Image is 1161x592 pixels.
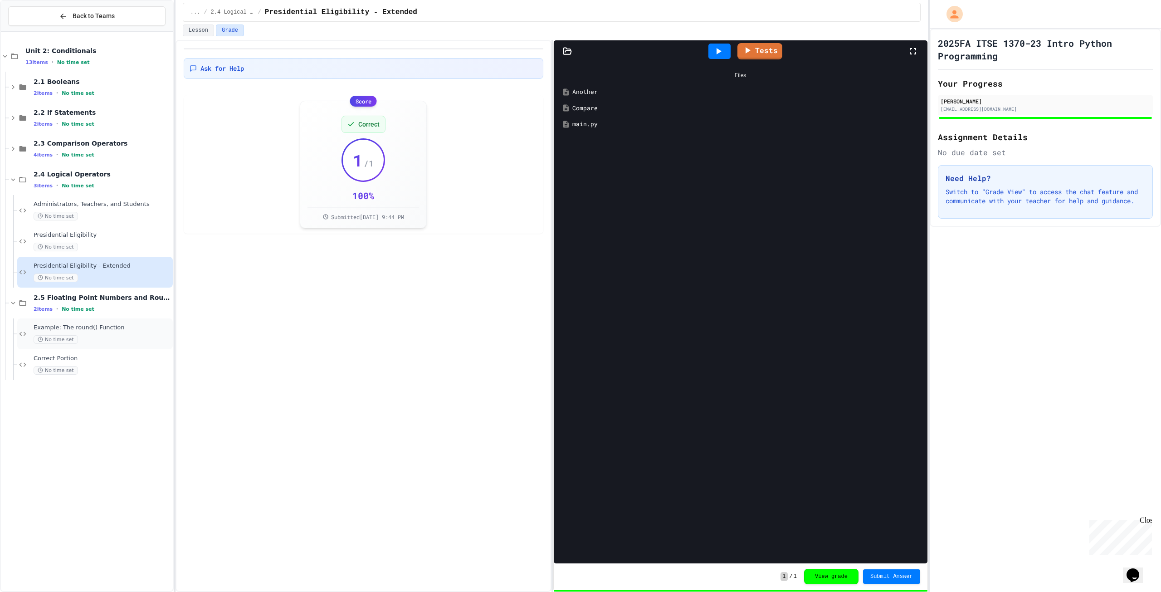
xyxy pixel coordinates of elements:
[364,157,374,170] span: / 1
[34,324,171,332] span: Example: The round() Function
[52,59,54,66] span: •
[62,183,94,189] span: No time set
[56,151,58,158] span: •
[350,96,377,107] div: Score
[34,335,78,344] span: No time set
[8,6,166,26] button: Back to Teams
[34,121,53,127] span: 2 items
[211,9,254,16] span: 2.4 Logical Operators
[34,274,78,282] span: No time set
[62,306,94,312] span: No time set
[56,120,58,127] span: •
[200,64,244,73] span: Ask for Help
[353,151,363,169] span: 1
[794,573,797,580] span: 1
[34,90,53,96] span: 2 items
[34,201,171,208] span: Administrators, Teachers, and Students
[34,139,171,147] span: 2.3 Comparison Operators
[258,9,261,16] span: /
[34,108,171,117] span: 2.2 If Statements
[73,11,115,21] span: Back to Teams
[34,294,171,302] span: 2.5 Floating Point Numbers and Rounding
[1086,516,1152,555] iframe: chat widget
[56,305,58,313] span: •
[558,67,923,84] div: Files
[34,170,171,178] span: 2.4 Logical Operators
[34,355,171,362] span: Correct Portion
[183,24,214,36] button: Lesson
[938,131,1153,143] h2: Assignment Details
[572,88,922,97] div: Another
[938,147,1153,158] div: No due date set
[331,213,404,220] span: Submitted [DATE] 9:44 PM
[946,173,1145,184] h3: Need Help?
[216,24,244,36] button: Grade
[204,9,207,16] span: /
[57,59,90,65] span: No time set
[781,572,787,581] span: 1
[572,120,922,129] div: main.py
[56,89,58,97] span: •
[34,78,171,86] span: 2.1 Booleans
[34,231,171,239] span: Presidential Eligibility
[34,262,171,270] span: Presidential Eligibility - Extended
[737,43,782,59] a: Tests
[870,573,913,580] span: Submit Answer
[62,121,94,127] span: No time set
[34,306,53,312] span: 2 items
[62,152,94,158] span: No time set
[4,4,63,58] div: Chat with us now!Close
[190,9,200,16] span: ...
[34,366,78,375] span: No time set
[34,243,78,251] span: No time set
[25,47,171,55] span: Unit 2: Conditionals
[941,106,1150,113] div: [EMAIL_ADDRESS][DOMAIN_NAME]
[937,4,965,24] div: My Account
[1123,556,1152,583] iframe: chat widget
[352,189,374,202] div: 100 %
[941,97,1150,105] div: [PERSON_NAME]
[863,569,920,584] button: Submit Answer
[265,7,417,18] span: Presidential Eligibility - Extended
[25,59,48,65] span: 13 items
[938,37,1153,62] h1: 2025FA ITSE 1370-23 Intro Python Programming
[572,104,922,113] div: Compare
[790,573,793,580] span: /
[34,152,53,158] span: 4 items
[804,569,859,584] button: View grade
[34,183,53,189] span: 3 items
[62,90,94,96] span: No time set
[946,187,1145,205] p: Switch to "Grade View" to access the chat feature and communicate with your teacher for help and ...
[56,182,58,189] span: •
[938,77,1153,90] h2: Your Progress
[358,120,380,129] span: Correct
[34,212,78,220] span: No time set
